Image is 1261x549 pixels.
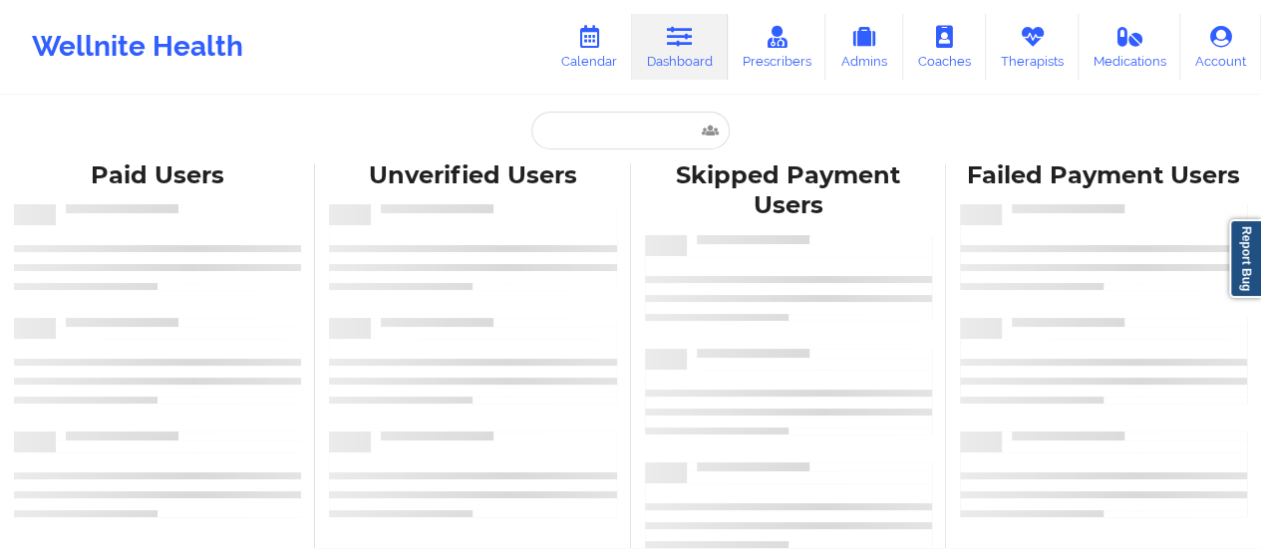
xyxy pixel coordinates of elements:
[986,14,1079,80] a: Therapists
[632,14,728,80] a: Dashboard
[903,14,986,80] a: Coaches
[645,160,932,222] div: Skipped Payment Users
[329,160,616,191] div: Unverified Users
[960,160,1247,191] div: Failed Payment Users
[728,14,826,80] a: Prescribers
[1229,219,1261,298] a: Report Bug
[1180,14,1261,80] a: Account
[825,14,903,80] a: Admins
[14,160,301,191] div: Paid Users
[546,14,632,80] a: Calendar
[1079,14,1181,80] a: Medications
